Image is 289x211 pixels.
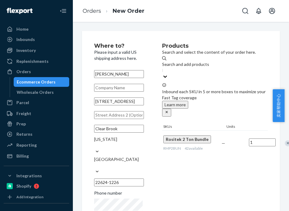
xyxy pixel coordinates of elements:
[16,36,35,43] div: Inbounds
[162,101,188,109] button: Learn more
[162,61,268,67] div: Search and add products
[94,142,95,148] input: [US_STATE]
[16,142,37,148] div: Reporting
[16,194,43,199] div: Add Integration
[16,131,32,137] div: Returns
[4,171,69,181] button: Integrations
[4,24,69,34] a: Home
[7,8,32,14] img: Flexport logo
[162,67,163,73] input: Search and add products
[4,35,69,44] a: Inbounds
[94,70,144,78] input: First & Last Name
[4,181,69,191] a: Shopify
[94,49,144,61] p: Please input a valid US shipping address here.
[83,8,101,14] a: Orders
[16,58,49,64] div: Replenishments
[94,111,144,119] input: Street Address 2 (Optional)
[94,136,144,142] div: [US_STATE]
[78,2,149,20] ol: breadcrumbs
[222,141,225,146] span: —
[94,125,144,133] input: City
[94,97,144,105] input: Street Address
[4,129,69,139] a: Returns
[94,190,122,199] span: Phone number
[16,100,29,106] div: Parcel
[17,89,54,95] div: Wholesale Orders
[162,43,268,49] h2: Products
[113,8,144,14] a: New Order
[162,49,268,55] p: Search and select the content of your order here.
[16,173,42,179] div: Integrations
[4,67,69,77] a: Orders
[249,138,276,146] input: Quantity
[266,5,278,17] button: Open account menu
[16,26,29,32] div: Home
[225,124,253,130] div: Units
[17,79,56,85] div: Ecommerce Orders
[162,109,171,117] button: close
[273,89,284,122] button: 卖家帮助中心
[253,5,265,17] button: Open notifications
[16,111,31,117] div: Freight
[16,153,29,159] div: Billing
[16,121,26,127] div: Prep
[16,183,31,189] div: Shopify
[4,98,69,107] a: Parcel
[94,43,144,49] h2: Where to?
[239,5,251,17] button: Open Search Box
[57,5,69,17] button: Close Navigation
[16,69,31,75] div: Orders
[94,179,144,186] input: ZIP Code
[94,156,144,162] div: [GEOGRAPHIC_DATA]
[166,137,209,142] span: Rositek 2 Ton Bundle
[162,124,225,130] div: SKUs
[163,135,211,143] button: Rositek 2 Ton Bundle
[162,83,268,117] div: Inbound each SKU in 5 or more boxes to maximize your Fast Tag coverage
[14,77,70,87] a: Ecommerce Orders
[4,119,69,129] a: Prep
[16,47,36,53] div: Inventory
[185,146,203,151] span: 42 available
[163,146,181,151] span: RMP2BUN
[14,87,70,97] a: Wholesale Orders
[94,84,144,92] input: Company Name
[4,109,69,118] a: Freight
[4,193,69,201] a: Add Integration
[4,140,69,150] a: Reporting
[4,56,69,66] a: Replenishments
[4,151,69,161] a: Billing
[4,46,69,55] a: Inventory
[94,162,95,168] input: [GEOGRAPHIC_DATA]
